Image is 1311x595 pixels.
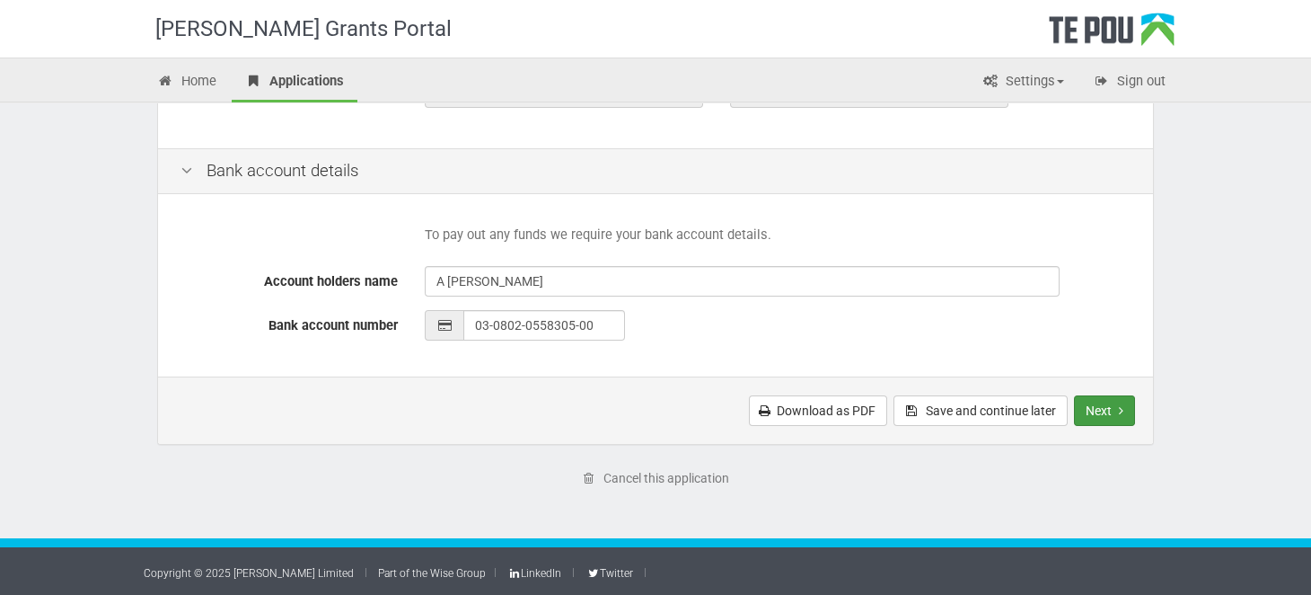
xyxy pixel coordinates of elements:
span: Bank account number [268,317,398,333]
a: Copyright © 2025 [PERSON_NAME] Limited [144,567,354,580]
a: Download as PDF [749,395,887,426]
div: Te Pou Logo [1049,13,1175,58]
a: Part of the Wise Group [378,567,486,580]
div: Bank account details [158,148,1153,194]
a: LinkedIn [507,567,561,580]
a: Twitter [585,567,632,580]
a: Cancel this application [571,463,741,493]
a: Settings [968,63,1078,102]
button: Save and continue later [893,395,1068,426]
button: Next step [1074,395,1135,426]
p: To pay out any funds we require your bank account details. [425,226,1131,244]
a: Sign out [1079,63,1179,102]
a: Home [144,63,230,102]
a: Applications [232,63,357,102]
span: Account holders name [264,273,398,289]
